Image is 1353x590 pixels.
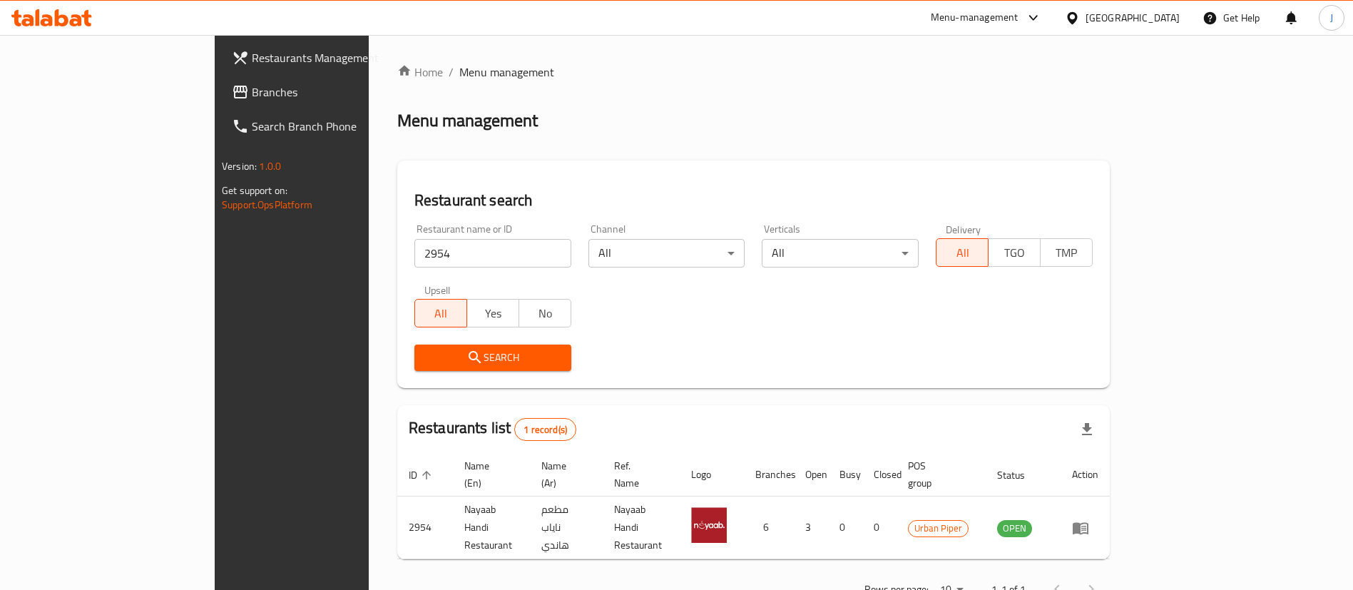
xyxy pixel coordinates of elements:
span: OPEN [997,520,1032,536]
span: POS group [908,457,969,492]
img: Nayaab Handi Restaurant [691,507,727,543]
button: Yes [466,299,519,327]
h2: Menu management [397,109,538,132]
a: Branches [220,75,441,109]
span: Yes [473,303,514,324]
div: Export file [1070,412,1104,447]
th: Logo [680,453,744,497]
span: Menu management [459,63,554,81]
input: Search for restaurant name or ID.. [414,239,571,268]
span: Version: [222,157,257,176]
button: All [414,299,467,327]
span: Branches [252,83,429,101]
button: TMP [1040,238,1093,267]
td: 6 [744,497,794,559]
td: Nayaab Handi Restaurant [603,497,680,559]
span: TGO [994,243,1035,263]
span: Status [997,467,1043,484]
a: Support.OpsPlatform [222,195,312,214]
div: Total records count [514,418,576,441]
td: Nayaab Handi Restaurant [453,497,530,559]
div: Menu [1072,519,1098,536]
span: TMP [1046,243,1087,263]
h2: Restaurants list [409,417,576,441]
span: 1.0.0 [259,157,281,176]
th: Open [794,453,828,497]
span: Get support on: [222,181,287,200]
li: / [449,63,454,81]
span: Search [426,349,560,367]
th: Branches [744,453,794,497]
span: Name (En) [464,457,513,492]
nav: breadcrumb [397,63,1110,81]
td: 0 [862,497,897,559]
span: Restaurants Management [252,49,429,66]
span: No [525,303,566,324]
th: Busy [828,453,862,497]
table: enhanced table [397,453,1110,559]
label: Delivery [946,224,981,234]
td: 3 [794,497,828,559]
span: All [421,303,461,324]
label: Upsell [424,285,451,295]
span: J [1330,10,1333,26]
th: Action [1061,453,1110,497]
div: OPEN [997,520,1032,537]
span: Ref. Name [614,457,663,492]
span: Name (Ar) [541,457,586,492]
a: Search Branch Phone [220,109,441,143]
div: [GEOGRAPHIC_DATA] [1086,10,1180,26]
button: No [519,299,571,327]
div: All [762,239,919,268]
button: Search [414,345,571,371]
h2: Restaurant search [414,190,1093,211]
span: Search Branch Phone [252,118,429,135]
th: Closed [862,453,897,497]
span: Urban Piper [909,520,968,536]
td: مطعم ناياب هاندي [530,497,603,559]
button: TGO [988,238,1041,267]
span: ID [409,467,436,484]
div: Menu-management [931,9,1018,26]
a: Restaurants Management [220,41,441,75]
span: All [942,243,983,263]
td: 0 [828,497,862,559]
button: All [936,238,989,267]
span: 1 record(s) [515,423,576,437]
div: All [588,239,745,268]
